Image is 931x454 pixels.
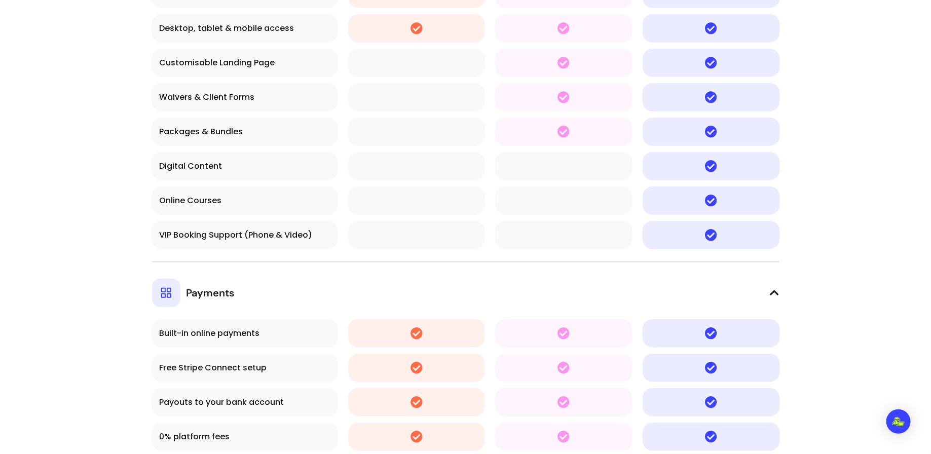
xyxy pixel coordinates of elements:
div: VIP Booking Support (Phone & Video) [160,229,330,241]
div: Packages & Bundles [160,126,330,138]
div: Built-in online payments [160,327,330,339]
div: Free Stripe Connect setup [160,362,330,374]
div: Desktop, tablet & mobile access [160,22,330,34]
div: Open Intercom Messenger [886,409,911,434]
div: Online Courses [160,195,330,207]
div: 0% platform fees [160,431,330,443]
button: Payments [152,261,779,307]
div: Waivers & Client Forms [160,91,330,103]
div: Customisable Landing Page [160,57,330,69]
div: Payouts to your bank account [160,396,330,408]
div: Digital Content [160,160,330,172]
span: Payments [187,286,235,300]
